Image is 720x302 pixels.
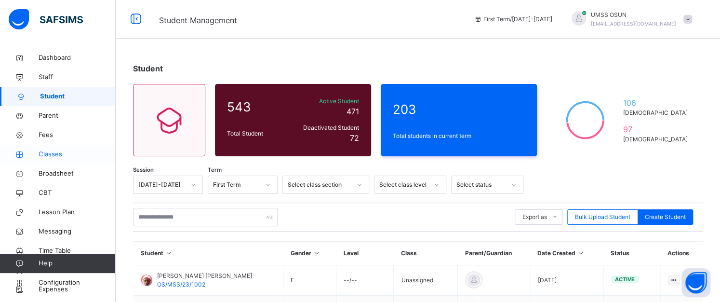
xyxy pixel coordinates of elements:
th: Parent/Guardian [457,242,530,265]
div: UMSSOSUN [562,11,697,28]
span: Active Student [292,97,359,106]
span: [PERSON_NAME] [PERSON_NAME] [157,272,252,280]
span: Configuration [39,278,115,288]
i: Sort in Ascending Order [165,249,173,257]
div: [DATE]-[DATE] [138,180,185,189]
span: Deactivated Student [292,124,359,132]
th: Class [394,242,458,265]
span: Student [133,64,163,73]
span: Student Management [159,15,237,25]
div: Select class section [288,180,351,189]
span: Total students in current term [393,132,525,140]
div: Select class level [379,180,428,189]
span: 471 [347,107,359,116]
span: Create Student [645,213,686,221]
span: Export as [522,213,547,221]
span: [DEMOGRAPHIC_DATA] [623,135,691,144]
div: Select status [456,180,506,189]
th: Date Created [530,242,603,265]
span: 543 [227,97,287,116]
button: Open asap [681,268,710,297]
span: Student [40,92,116,101]
th: Status [603,242,660,265]
span: Classes [39,150,116,159]
th: Gender [283,242,336,265]
span: 106 [623,97,691,109]
div: First Term [213,180,260,189]
span: [EMAIL_ADDRESS][DOMAIN_NAME] [591,21,676,27]
span: Session [133,166,154,174]
td: F [283,265,336,296]
span: Broadsheet [39,169,116,178]
img: safsims [9,9,83,29]
span: Messaging [39,227,116,236]
span: 72 [350,133,359,143]
span: 97 [623,124,691,135]
span: Help [39,259,115,268]
td: --/-- [336,265,394,296]
span: Parent [39,111,116,121]
span: Term [208,166,222,174]
span: active [615,276,635,283]
span: CBT [39,188,116,198]
span: Fees [39,130,116,140]
span: Time Table [39,246,116,256]
span: Bulk Upload Student [575,213,630,221]
span: Lesson Plan [39,207,116,217]
i: Sort in Ascending Order [313,249,321,257]
span: OS/MSS/23/1002 [157,281,205,288]
th: Level [336,242,394,265]
i: Sort in Ascending Order [577,249,585,257]
th: Actions [660,242,703,265]
span: Dashboard [39,53,116,63]
span: 203 [393,100,525,119]
span: UMSS OSUN [591,11,676,19]
span: Staff [39,72,116,82]
span: [DEMOGRAPHIC_DATA] [623,109,691,117]
th: Student [133,242,283,265]
td: Unassigned [394,265,458,296]
td: [DATE] [530,265,603,296]
div: Total Student [225,127,289,140]
span: session/term information [474,15,552,24]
